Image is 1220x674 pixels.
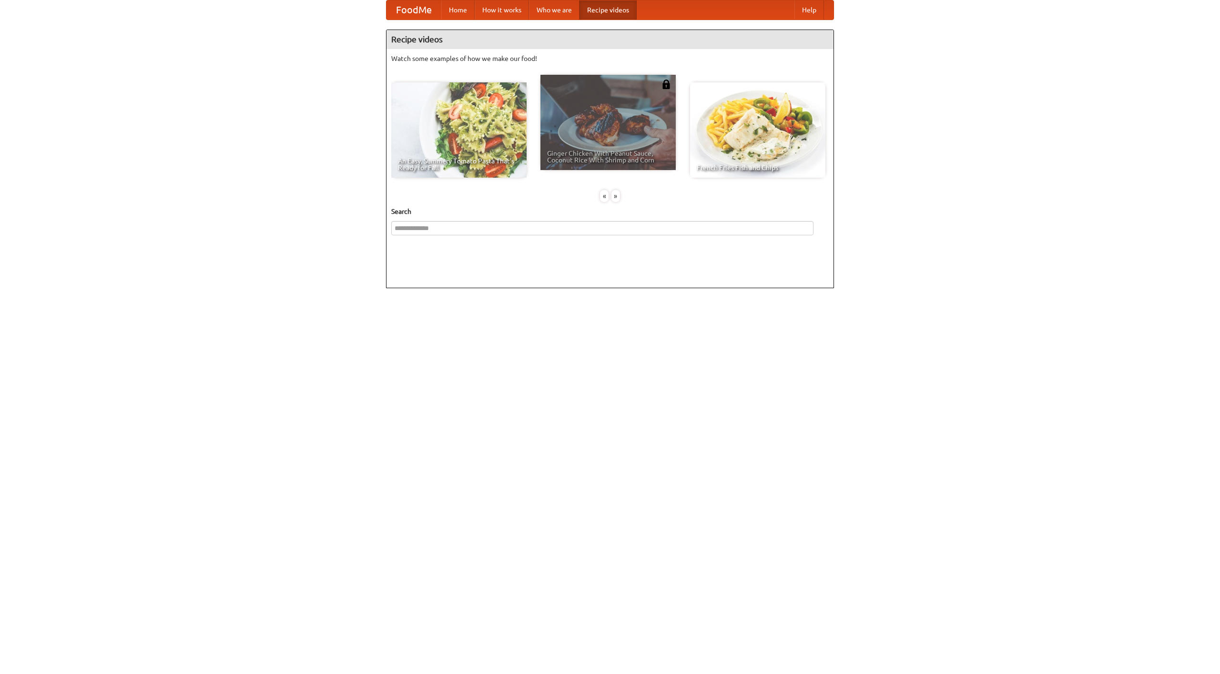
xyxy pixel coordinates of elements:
[398,158,520,171] span: An Easy, Summery Tomato Pasta That's Ready for Fall
[697,164,819,171] span: French Fries Fish and Chips
[661,80,671,89] img: 483408.png
[475,0,529,20] a: How it works
[391,207,829,216] h5: Search
[386,0,441,20] a: FoodMe
[611,190,620,202] div: »
[391,54,829,63] p: Watch some examples of how we make our food!
[529,0,579,20] a: Who we are
[579,0,637,20] a: Recipe videos
[690,82,825,178] a: French Fries Fish and Chips
[794,0,824,20] a: Help
[386,30,834,49] h4: Recipe videos
[441,0,475,20] a: Home
[600,190,609,202] div: «
[391,82,527,178] a: An Easy, Summery Tomato Pasta That's Ready for Fall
